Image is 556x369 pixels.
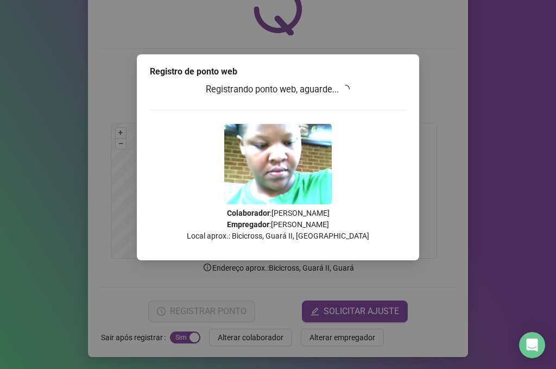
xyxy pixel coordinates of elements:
[150,208,406,242] p: : [PERSON_NAME] : [PERSON_NAME] Local aprox.: Bicicross, Guará II, [GEOGRAPHIC_DATA]
[150,83,406,97] h3: Registrando ponto web, aguarde...
[227,220,269,229] strong: Empregador
[150,65,406,78] div: Registro de ponto web
[340,84,350,94] span: loading
[227,209,270,217] strong: Colaborador
[224,124,332,204] img: 2Q==
[519,332,545,358] div: Open Intercom Messenger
